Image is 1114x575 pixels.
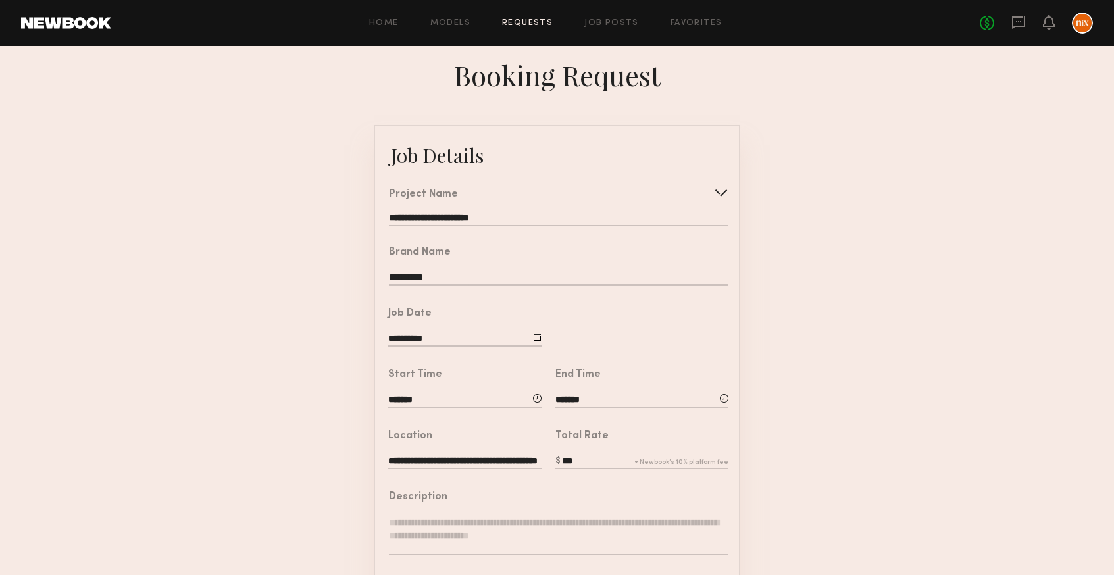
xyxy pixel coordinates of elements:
a: Job Posts [584,19,639,28]
div: Booking Request [454,57,661,93]
div: End Time [555,370,601,380]
div: Location [388,431,432,441]
div: Description [389,492,447,503]
div: Project Name [389,189,458,200]
a: Favorites [671,19,722,28]
div: Start Time [388,370,442,380]
a: Requests [502,19,553,28]
a: Models [430,19,470,28]
div: Total Rate [555,431,609,441]
div: Job Date [388,309,432,319]
div: Brand Name [389,247,451,258]
a: Home [369,19,399,28]
div: Job Details [391,142,484,168]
